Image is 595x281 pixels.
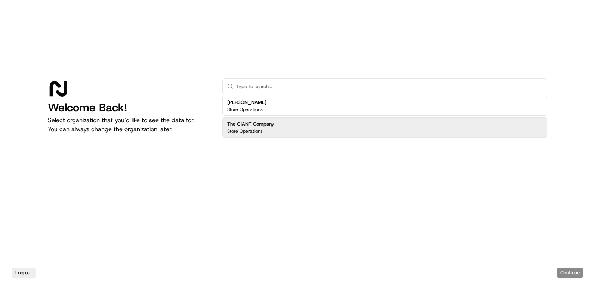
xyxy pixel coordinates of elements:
[227,128,263,134] p: Store Operations
[236,79,542,94] input: Type to search...
[227,106,263,112] p: Store Operations
[12,268,36,278] button: Log out
[48,116,210,134] p: Select organization that you’d like to see the data for. You can always change the organization l...
[227,99,266,106] h2: [PERSON_NAME]
[227,121,274,127] h2: The GIANT Company
[222,94,547,139] div: Suggestions
[48,101,210,114] h1: Welcome Back!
